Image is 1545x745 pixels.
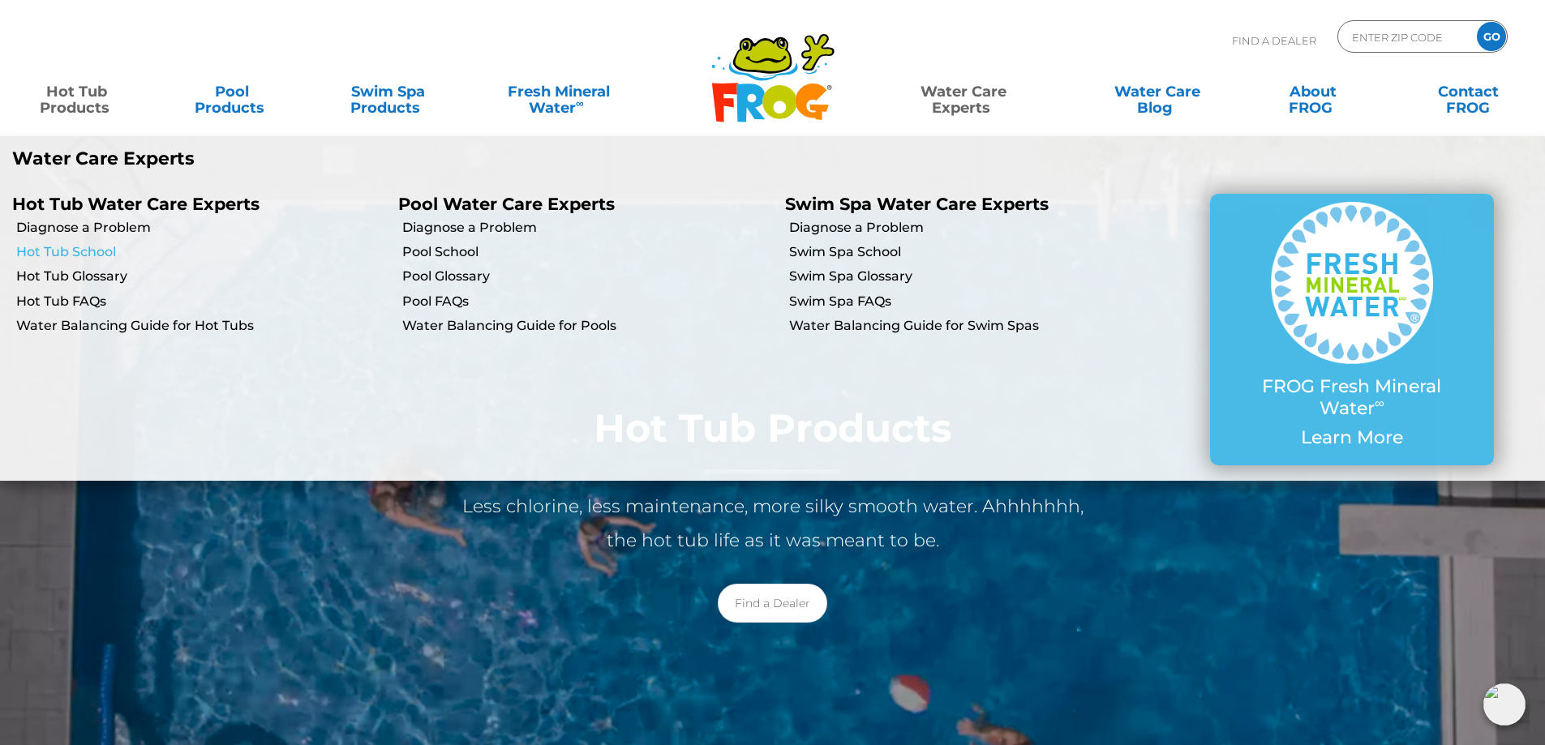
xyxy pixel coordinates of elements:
[1232,20,1316,61] p: Find A Dealer
[1477,22,1506,51] input: GO
[865,75,1062,108] a: Water CareExperts
[402,293,772,310] a: Pool FAQs
[1375,395,1384,411] sup: ∞
[402,268,772,285] a: Pool Glossary
[1483,683,1526,726] img: openIcon
[789,317,1159,335] a: Water Balancing Guide for Swim Spas
[789,293,1159,310] a: Swim Spa FAQs
[1350,25,1460,49] input: Zip Code Form
[483,75,634,108] a: Fresh MineralWater∞
[16,243,386,261] a: Hot Tub School
[12,194,260,214] a: Hot Tub Water Care Experts
[576,96,584,109] sup: ∞
[16,268,386,285] a: Hot Tub Glossary
[718,584,827,623] a: Find a Dealer
[1242,202,1461,456] a: FROG Fresh Mineral Water∞ Learn More
[1252,75,1373,108] a: AboutFROG
[1408,75,1529,108] a: ContactFROG
[16,219,386,237] a: Diagnose a Problem
[785,194,1049,214] a: Swim Spa Water Care Experts
[402,317,772,335] a: Water Balancing Guide for Pools
[16,75,137,108] a: Hot TubProducts
[16,317,386,335] a: Water Balancing Guide for Hot Tubs
[448,490,1097,558] p: Less chlorine, less maintenance, more silky smooth water. Ahhhhhhh, the hot tub life as it was me...
[328,75,448,108] a: Swim SpaProducts
[402,219,772,237] a: Diagnose a Problem
[402,243,772,261] a: Pool School
[789,243,1159,261] a: Swim Spa School
[1242,427,1461,448] p: Learn More
[789,219,1159,237] a: Diagnose a Problem
[1242,376,1461,419] p: FROG Fresh Mineral Water
[398,194,615,214] a: Pool Water Care Experts
[172,75,293,108] a: PoolProducts
[12,148,761,169] p: Water Care Experts
[16,293,386,310] a: Hot Tub FAQs
[1097,75,1217,108] a: Water CareBlog
[789,268,1159,285] a: Swim Spa Glossary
